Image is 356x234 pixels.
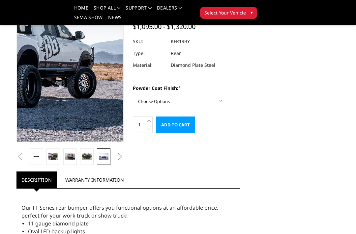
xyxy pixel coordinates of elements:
[171,47,181,59] dd: Rear
[16,171,57,188] a: Description
[28,220,89,227] span: 11 gauge diamond plate
[133,47,166,59] dt: Type:
[126,6,152,15] a: Support
[133,36,166,47] dt: SKU:
[204,9,246,16] span: Select Your Vehicle
[133,59,166,71] dt: Material:
[251,9,253,16] span: ▾
[156,117,195,133] input: Add to Cart
[200,7,257,19] button: Select Your Vehicle
[60,171,129,188] a: Warranty Information
[82,153,92,160] img: 2019-2025 Ram 2500-3500 - FT Series - Rear Bumper
[115,152,125,162] button: Next
[15,152,25,162] button: Previous
[21,204,218,219] span: Our FT Series rear bumper offers you functional options at an affordable price, perfect for your ...
[48,153,58,160] img: 2019-2025 Ram 2500-3500 - FT Series - Rear Bumper
[108,15,122,25] a: News
[74,15,103,25] a: SEMA Show
[157,6,182,15] a: Dealers
[74,6,88,15] a: Home
[171,59,215,71] dd: Diamond Plate Steel
[99,153,108,160] img: 2019-2025 Ram 2500-3500 - FT Series - Rear Bumper
[171,36,190,47] dd: KFR19BY
[133,22,195,31] span: $1,095.00 - $1,320.00
[94,6,120,15] a: shop all
[133,85,240,91] label: Powder Coat Finish:
[65,153,75,160] img: 2019-2025 Ram 2500-3500 - FT Series - Rear Bumper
